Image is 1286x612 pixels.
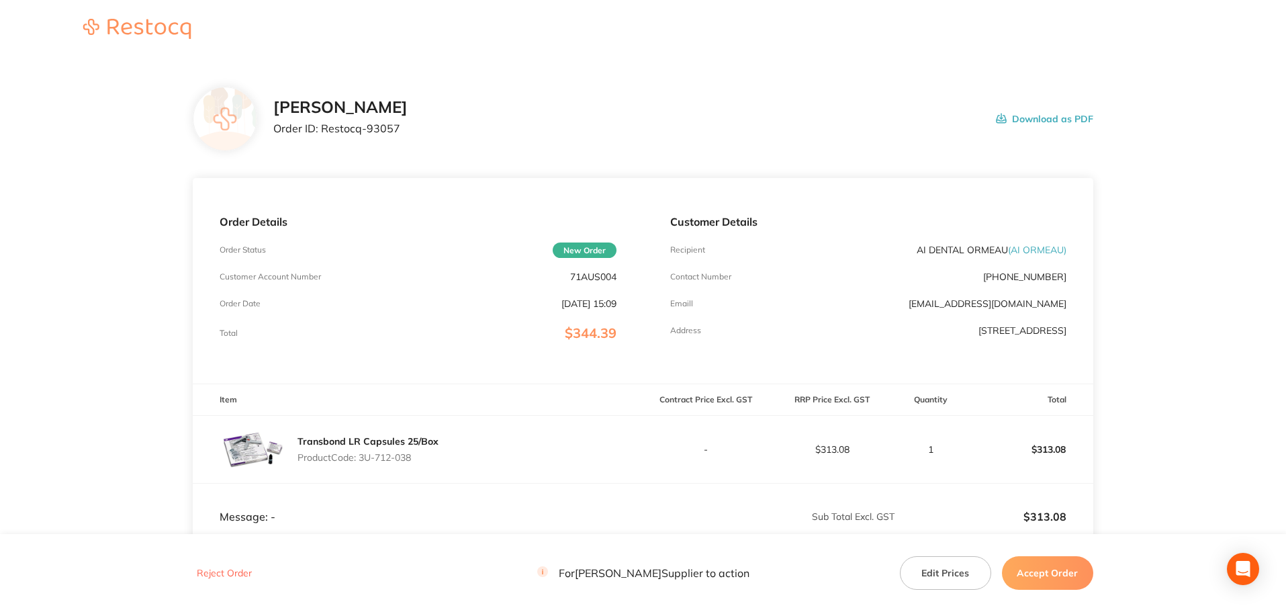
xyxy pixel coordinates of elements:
div: Open Intercom Messenger [1227,553,1259,585]
p: Order Status [220,245,266,255]
p: Order Date [220,299,261,308]
h2: [PERSON_NAME] [273,98,408,117]
p: Total [220,329,238,338]
p: Product Code: 3U-712-038 [297,452,439,463]
span: ( AI ORMEAU ) [1008,244,1066,256]
p: Contact Number [670,272,731,281]
span: $344.39 [565,324,616,341]
p: Sub Total Excl. GST [644,511,894,522]
button: Download as PDF [996,98,1093,140]
a: [EMAIL_ADDRESS][DOMAIN_NAME] [909,298,1066,310]
p: Emaill [670,299,693,308]
p: $313.08 [968,433,1093,466]
td: Message: - [193,483,643,523]
p: Order ID: Restocq- 93057 [273,122,408,134]
a: Transbond LR Capsules 25/Box [297,435,439,447]
button: Accept Order [1002,556,1093,590]
p: Customer Account Number [220,272,321,281]
th: Total [967,384,1093,416]
p: For [PERSON_NAME] Supplier to action [537,567,749,580]
th: Quantity [895,384,967,416]
th: Item [193,384,643,416]
p: Customer Details [670,216,1066,228]
p: AI DENTAL ORMEAU [917,245,1066,255]
p: Recipient [670,245,705,255]
a: Restocq logo [70,19,204,41]
p: Address [670,326,701,335]
img: eWw3eTAxZQ [220,416,287,483]
img: Restocq logo [70,19,204,39]
p: [PHONE_NUMBER] [983,271,1066,282]
button: Edit Prices [900,556,991,590]
span: New Order [553,243,616,258]
p: 71AUS004 [570,271,616,282]
p: $313.08 [896,511,1066,523]
p: - [644,444,769,455]
p: [DATE] 15:09 [561,298,616,309]
p: 1 [896,444,966,455]
p: $313.08 [770,444,894,455]
th: Contract Price Excl. GST [643,384,770,416]
th: RRP Price Excl. GST [769,384,895,416]
button: Reject Order [193,568,256,580]
p: Order Details [220,216,616,228]
p: [STREET_ADDRESS] [978,325,1066,336]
